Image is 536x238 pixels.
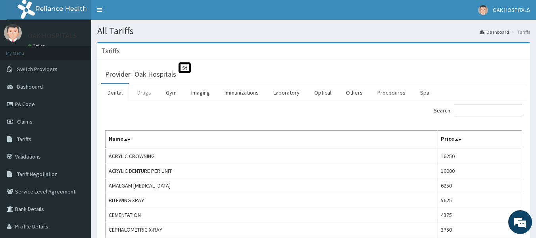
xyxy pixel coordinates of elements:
a: Dental [101,84,129,101]
h3: Provider - Oak Hospitals [105,71,176,78]
a: Drugs [131,84,158,101]
td: CEPHALOMETRIC X-RAY [106,223,438,237]
img: User Image [4,24,22,42]
a: Laboratory [267,84,306,101]
a: Procedures [371,84,412,101]
input: Search: [454,104,522,116]
a: Optical [308,84,338,101]
span: St [179,62,191,73]
td: 5625 [438,193,522,208]
label: Search: [434,104,522,116]
a: Dashboard [480,29,509,35]
td: ACRYLIC CROWNING [106,149,438,164]
td: ACRYLIC DENTURE PER UNIT [106,164,438,178]
a: Immunizations [218,84,265,101]
td: 10000 [438,164,522,178]
a: Spa [414,84,436,101]
textarea: Type your message and hit 'Enter' [4,156,151,184]
td: 16250 [438,149,522,164]
td: 6250 [438,178,522,193]
td: BITEWING XRAY [106,193,438,208]
td: 3750 [438,223,522,237]
li: Tariffs [510,29,530,35]
img: d_794563401_company_1708531726252_794563401 [15,40,32,60]
div: Chat with us now [41,45,133,55]
a: Gym [159,84,183,101]
span: Tariff Negotiation [17,170,58,178]
a: Imaging [185,84,216,101]
a: Online [28,43,47,49]
th: Price [438,131,522,149]
td: AMALGAM [MEDICAL_DATA] [106,178,438,193]
img: User Image [478,5,488,15]
th: Name [106,131,438,149]
h3: Tariffs [101,47,120,54]
p: OAK HOSPITALS [28,32,77,39]
td: 4375 [438,208,522,223]
h1: All Tariffs [97,26,530,36]
span: OAK HOSPITALS [493,6,530,14]
span: We're online! [46,70,110,150]
span: Tariffs [17,135,31,143]
td: CEMENTATION [106,208,438,223]
span: Dashboard [17,83,43,90]
a: Others [340,84,369,101]
span: Claims [17,118,33,125]
span: Switch Providers [17,66,58,73]
div: Minimize live chat window [130,4,149,23]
